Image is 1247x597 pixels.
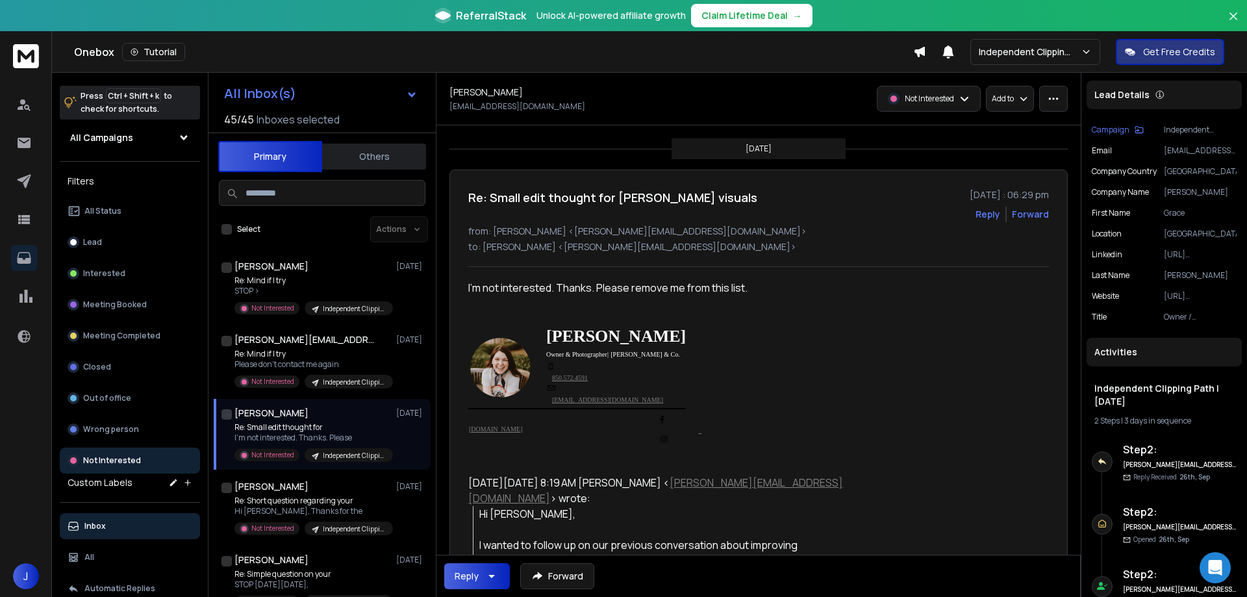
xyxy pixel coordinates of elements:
p: [PERSON_NAME] [1164,270,1237,281]
span: 2 Steps [1094,415,1120,426]
p: Independent Clipping Path | [DATE] [323,451,385,461]
a: 850.572.4591 [552,374,588,381]
span: | [607,351,609,358]
button: Meeting Booked [60,292,200,318]
p: Independent Clipping Path | [DATE] [323,377,385,387]
button: Primary [218,141,322,172]
p: Unlock AI-powered affiliate growth [536,9,686,22]
p: Lead Details [1094,88,1150,101]
img: facebook_2_copy_2x.png [660,416,666,424]
a: [DOMAIN_NAME] [469,426,522,433]
h1: All Campaigns [70,131,133,144]
button: Get Free Credits [1116,39,1224,65]
div: Forward [1012,208,1049,221]
p: Owner / Photographer [1164,312,1237,322]
div: Onebox [74,43,913,61]
button: Closed [60,354,200,380]
p: Lead [83,237,102,248]
p: Hi [PERSON_NAME], Thanks for the [234,506,390,516]
button: J [13,563,39,589]
span: [PERSON_NAME] [546,327,686,346]
p: STOP [DATE][DATE], [234,579,390,590]
button: Tutorial [122,43,185,61]
h1: [PERSON_NAME][EMAIL_ADDRESS][DOMAIN_NAME] [234,333,377,346]
p: Independent Clipping Path | [DATE] [323,304,385,314]
p: [DATE] [396,335,425,345]
span: Ctrl + Shift + k [106,88,161,103]
h1: [PERSON_NAME] [234,260,309,273]
p: Reply Received [1133,472,1210,482]
p: Meeting Completed [83,331,160,341]
h1: [PERSON_NAME] [234,407,309,420]
p: I’m not interested. Thanks. Please [234,433,390,443]
button: Not Interested [60,448,200,474]
p: [GEOGRAPHIC_DATA] [1164,229,1237,239]
p: Last Name [1092,270,1129,281]
p: Not Interested [83,455,141,466]
a: [EMAIL_ADDRESS][DOMAIN_NAME] [552,396,663,403]
p: Closed [83,362,111,372]
p: Not Interested [251,303,294,313]
p: STOP > [234,286,390,296]
div: I’m not interested. Thanks. Please remove me from this list. [468,280,848,444]
p: [URL][DOMAIN_NAME] [1164,291,1237,301]
p: [EMAIL_ADDRESS][DOMAIN_NAME] [1164,146,1237,156]
div: Open Intercom Messenger [1200,552,1231,583]
p: Not Interested [251,377,294,387]
button: Reply [444,563,510,589]
h6: Step 2 : [1123,442,1237,457]
div: Reply [455,570,479,583]
span: → [793,9,802,22]
div: [DATE][DATE] 8:19 AM [PERSON_NAME] < > wrote: [468,475,848,506]
p: Independent Clipping Path | [DATE] [1164,125,1237,135]
p: [PERSON_NAME] [1164,187,1237,197]
span: Owner & Photographer [546,351,607,358]
p: Press to check for shortcuts. [81,90,172,116]
h1: [PERSON_NAME] [449,86,523,99]
p: Company Name [1092,187,1149,197]
h3: Filters [60,172,200,190]
p: [DATE] [396,481,425,492]
p: to: [PERSON_NAME] <[PERSON_NAME][EMAIL_ADDRESS][DOMAIN_NAME]> [468,240,1049,253]
p: Wrong person [83,424,139,435]
p: Independent Clipping Path [979,45,1081,58]
h1: [PERSON_NAME] [234,553,309,566]
button: Out of office [60,385,200,411]
p: from: [PERSON_NAME] <[PERSON_NAME][EMAIL_ADDRESS][DOMAIN_NAME]> [468,225,1049,238]
h1: Independent Clipping Path | [DATE] [1094,382,1234,408]
p: Company Country [1092,166,1157,177]
h1: Re: Small edit thought for [PERSON_NAME] visuals [468,188,757,207]
p: [DATE] [396,408,425,418]
button: Meeting Completed [60,323,200,349]
div: | [1094,416,1234,426]
h6: [PERSON_NAME][EMAIL_ADDRESS][DOMAIN_NAME] [1123,585,1237,594]
p: Add to [992,94,1014,104]
p: [DATE] [396,261,425,272]
p: linkedin [1092,249,1122,260]
p: [GEOGRAPHIC_DATA] [1164,166,1237,177]
p: Please don't contact me again [234,359,390,370]
button: Lead [60,229,200,255]
p: Meeting Booked [83,299,147,310]
button: All Inbox(s) [214,81,428,107]
span: 26th, Sep [1179,472,1210,481]
p: Independent Clipping Path | [DATE] [323,524,385,534]
p: Interested [83,268,125,279]
h1: [PERSON_NAME] [234,480,309,493]
p: Automatic Replies [84,583,155,594]
div: Activities [1087,338,1242,366]
p: Re: Short question regarding your [234,496,390,506]
p: Campaign [1092,125,1129,135]
p: [DATE] [396,555,425,565]
span: 45 / 45 [224,112,254,127]
button: Claim Lifetime Deal→ [691,4,812,27]
p: [EMAIL_ADDRESS][DOMAIN_NAME] [449,101,585,112]
p: Get Free Credits [1143,45,1215,58]
img: instagram_2_copy_2x.png [660,435,669,443]
button: Campaign [1092,125,1144,135]
p: location [1092,229,1122,239]
p: All [84,552,94,563]
span: ReferralStack [456,8,526,23]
